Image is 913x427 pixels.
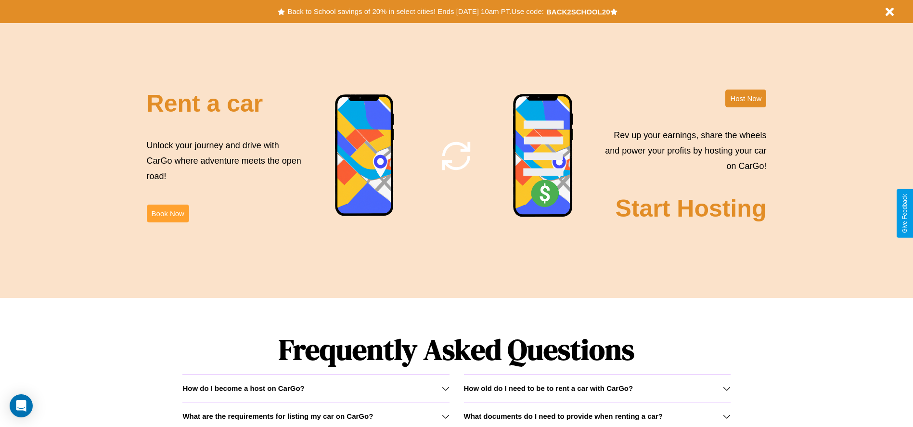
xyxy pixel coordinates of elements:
[546,8,610,16] b: BACK2SCHOOL20
[182,384,304,392] h3: How do I become a host on CarGo?
[147,90,263,117] h2: Rent a car
[334,94,395,218] img: phone
[10,394,33,417] div: Open Intercom Messenger
[464,412,663,420] h3: What documents do I need to provide when renting a car?
[513,93,574,219] img: phone
[285,5,546,18] button: Back to School savings of 20% in select cities! Ends [DATE] 10am PT.Use code:
[182,325,730,374] h1: Frequently Asked Questions
[599,128,766,174] p: Rev up your earnings, share the wheels and power your profits by hosting your car on CarGo!
[725,90,766,107] button: Host Now
[616,194,767,222] h2: Start Hosting
[464,384,633,392] h3: How old do I need to be to rent a car with CarGo?
[147,205,189,222] button: Book Now
[147,138,305,184] p: Unlock your journey and drive with CarGo where adventure meets the open road!
[901,194,908,233] div: Give Feedback
[182,412,373,420] h3: What are the requirements for listing my car on CarGo?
